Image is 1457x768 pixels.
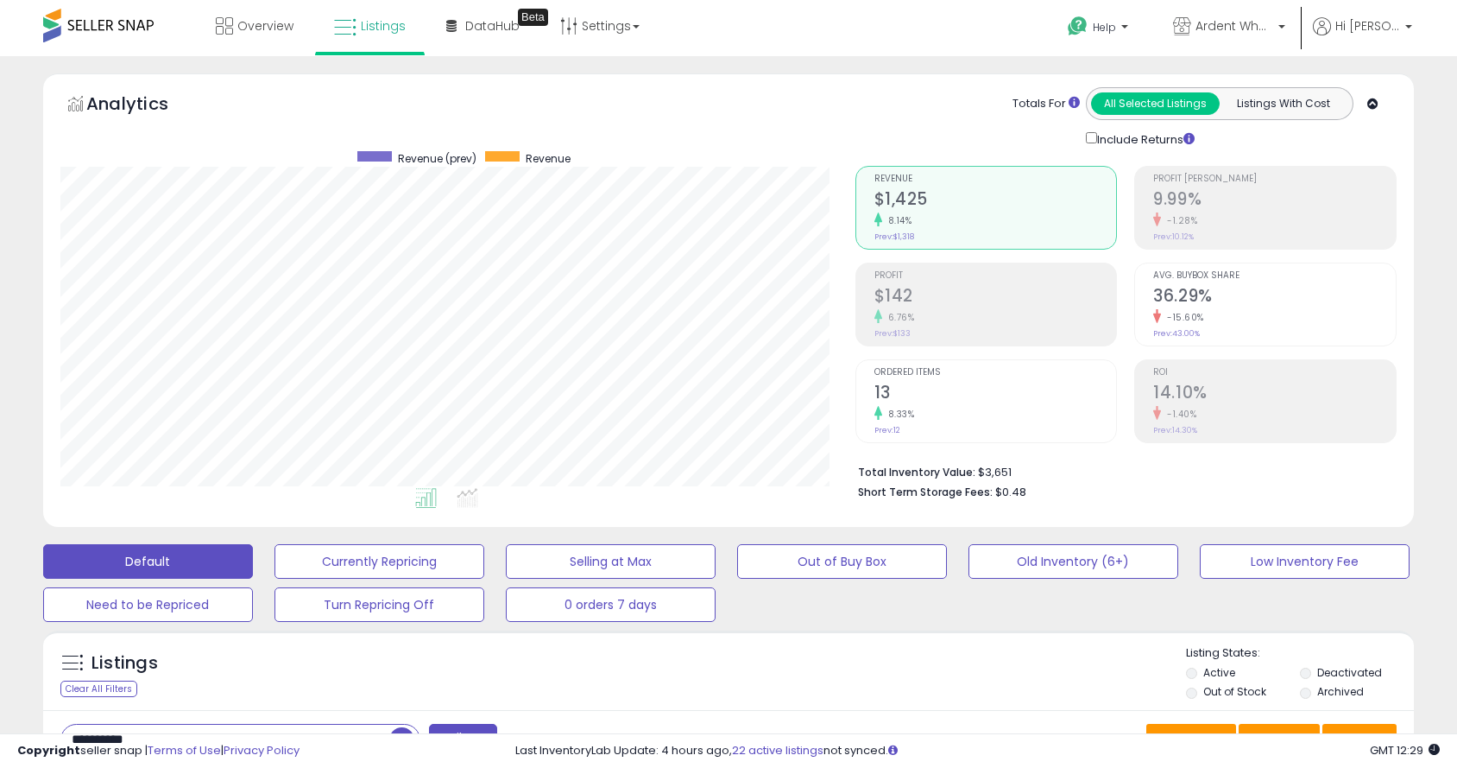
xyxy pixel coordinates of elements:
[1203,665,1235,680] label: Active
[17,743,300,759] div: seller snap | |
[1161,214,1197,227] small: -1.28%
[398,151,476,166] span: Revenue (prev)
[361,17,406,35] span: Listings
[526,151,571,166] span: Revenue
[1313,17,1412,56] a: Hi [PERSON_NAME]
[858,485,993,499] b: Short Term Storage Fees:
[1054,3,1145,56] a: Help
[43,544,253,579] button: Default
[968,544,1178,579] button: Old Inventory (6+)
[274,587,484,622] button: Turn Repricing Off
[1153,271,1396,281] span: Avg. Buybox Share
[1153,286,1396,309] h2: 36.29%
[1153,328,1200,339] small: Prev: 43.00%
[1317,684,1364,699] label: Archived
[274,544,484,579] button: Currently Repricing
[518,9,548,26] div: Tooltip anchor
[1219,92,1347,115] button: Listings With Cost
[995,484,1026,500] span: $0.48
[515,743,1440,759] div: Last InventoryLab Update: 4 hours ago, not synced.
[465,17,520,35] span: DataHub
[43,587,253,622] button: Need to be Repriced
[1073,129,1215,149] div: Include Returns
[86,92,202,120] h5: Analytics
[1335,17,1400,35] span: Hi [PERSON_NAME]
[506,544,716,579] button: Selling at Max
[1322,724,1397,753] button: Actions
[737,544,947,579] button: Out of Buy Box
[1153,189,1396,213] h2: 9.99%
[1200,544,1410,579] button: Low Inventory Fee
[1161,408,1196,421] small: -1.40%
[237,17,293,35] span: Overview
[874,383,1117,406] h2: 13
[1146,724,1236,753] button: Save View
[1012,96,1080,112] div: Totals For
[1250,730,1304,747] span: Columns
[1153,383,1396,406] h2: 14.10%
[1239,724,1320,753] button: Columns
[1317,665,1382,680] label: Deactivated
[874,232,914,242] small: Prev: $1,318
[882,408,915,421] small: 8.33%
[1161,311,1204,324] small: -15.60%
[1370,742,1440,758] span: 2025-09-17 12:29 GMT
[858,465,975,479] b: Total Inventory Value:
[429,724,496,754] button: Filters
[882,214,912,227] small: 8.14%
[1153,175,1396,184] span: Profit [PERSON_NAME]
[506,587,716,622] button: 0 orders 7 days
[1203,684,1266,699] label: Out of Stock
[732,742,823,758] a: 22 active listings
[17,742,80,758] strong: Copyright
[874,189,1117,213] h2: $1,425
[874,328,911,339] small: Prev: $133
[874,425,900,435] small: Prev: 12
[91,651,158,676] h5: Listings
[874,271,1117,281] span: Profit
[1153,232,1194,242] small: Prev: 10.12%
[1186,645,1414,662] p: Listing States:
[1093,20,1116,35] span: Help
[1195,17,1273,35] span: Ardent Wholesale
[1091,92,1220,115] button: All Selected Listings
[1153,425,1197,435] small: Prev: 14.30%
[60,681,137,697] div: Clear All Filters
[882,311,915,324] small: 6.76%
[1153,368,1396,378] span: ROI
[874,368,1117,378] span: Ordered Items
[858,460,1384,481] li: $3,651
[874,286,1117,309] h2: $142
[1067,16,1088,37] i: Get Help
[874,175,1117,184] span: Revenue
